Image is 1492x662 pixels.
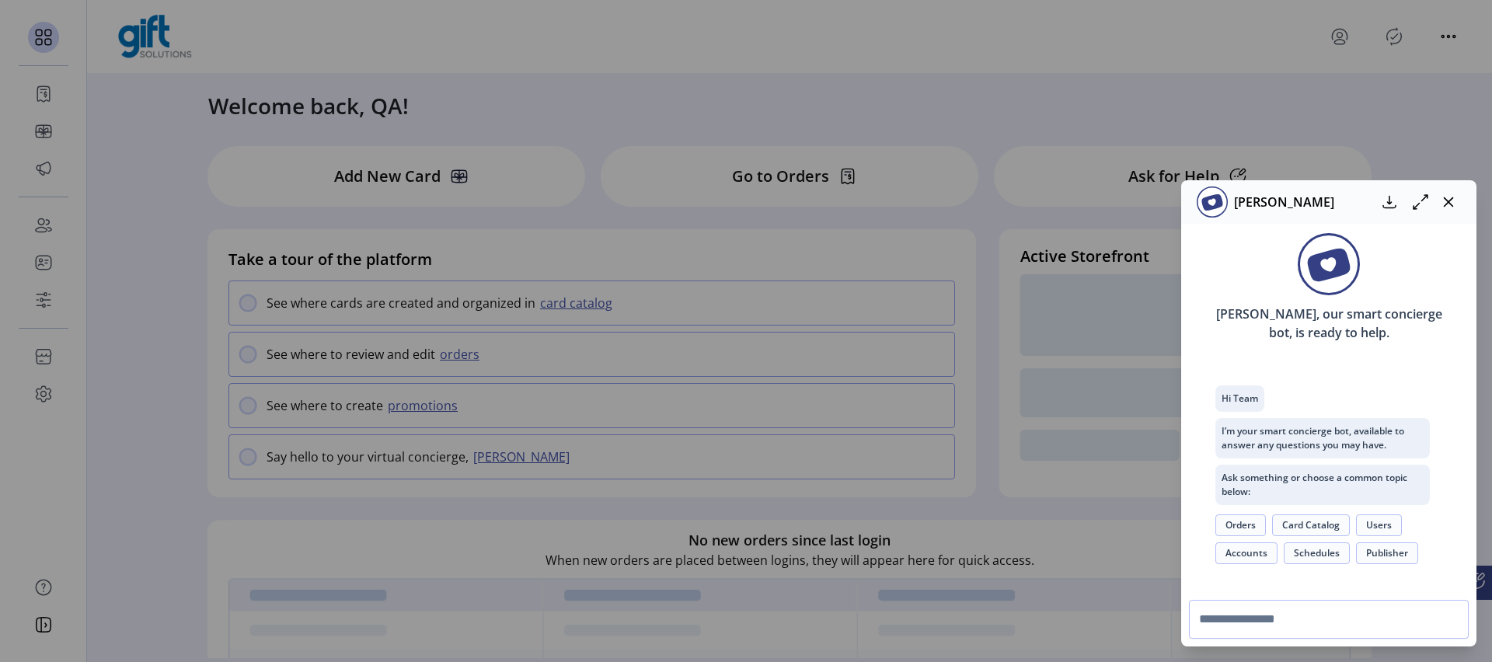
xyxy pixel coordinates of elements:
p: [PERSON_NAME] [1228,193,1334,211]
button: Publisher [1356,542,1418,564]
button: Schedules [1284,542,1350,564]
button: Orders [1215,514,1266,536]
p: I’m your smart concierge bot, available to answer any questions you may have. [1215,418,1430,458]
button: Accounts [1215,542,1278,564]
p: Hi Team [1215,385,1264,412]
p: [PERSON_NAME], our smart concierge bot, is ready to help. [1190,295,1467,351]
button: Users [1356,514,1402,536]
p: Ask something or choose a common topic below: [1215,465,1430,505]
button: Card Catalog [1272,514,1350,536]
